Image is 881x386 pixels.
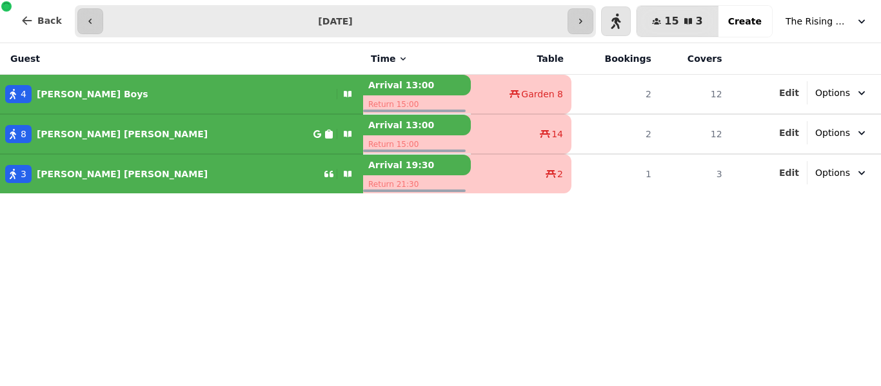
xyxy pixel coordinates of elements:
span: Garden 8 [521,88,563,101]
span: 15 [664,16,678,26]
button: Options [807,121,876,144]
p: [PERSON_NAME] [PERSON_NAME] [37,168,208,180]
p: [PERSON_NAME] [PERSON_NAME] [37,128,208,140]
button: Options [807,161,876,184]
span: Edit [779,128,799,137]
button: Edit [779,166,799,179]
p: Arrival 13:00 [363,115,471,135]
td: 12 [659,114,730,154]
td: 2 [571,114,659,154]
td: 2 [571,75,659,115]
span: 3 [21,168,26,180]
span: Options [815,166,850,179]
button: Time [371,52,408,65]
span: Create [728,17,762,26]
button: 153 [637,6,718,37]
span: Options [815,86,850,99]
th: Covers [659,43,730,75]
button: Edit [779,126,799,139]
span: 3 [696,16,703,26]
p: [PERSON_NAME] Boys [37,88,148,101]
span: 8 [21,128,26,140]
span: Edit [779,88,799,97]
span: 4 [21,88,26,101]
button: The Rising Sun [778,10,876,33]
td: 3 [659,154,730,193]
p: Return 15:00 [363,135,471,153]
th: Table [471,43,571,75]
span: The Rising Sun [786,15,850,28]
button: Back [10,5,72,36]
p: Return 15:00 [363,95,471,113]
span: Time [371,52,395,65]
span: Back [37,16,62,25]
p: Arrival 19:30 [363,155,471,175]
span: 14 [551,128,563,140]
span: Edit [779,168,799,177]
span: 2 [557,168,563,180]
button: Create [718,6,772,37]
td: 12 [659,75,730,115]
p: Arrival 13:00 [363,75,471,95]
button: Options [807,81,876,104]
td: 1 [571,154,659,193]
button: Edit [779,86,799,99]
span: Options [815,126,850,139]
p: Return 21:30 [363,175,471,193]
th: Bookings [571,43,659,75]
